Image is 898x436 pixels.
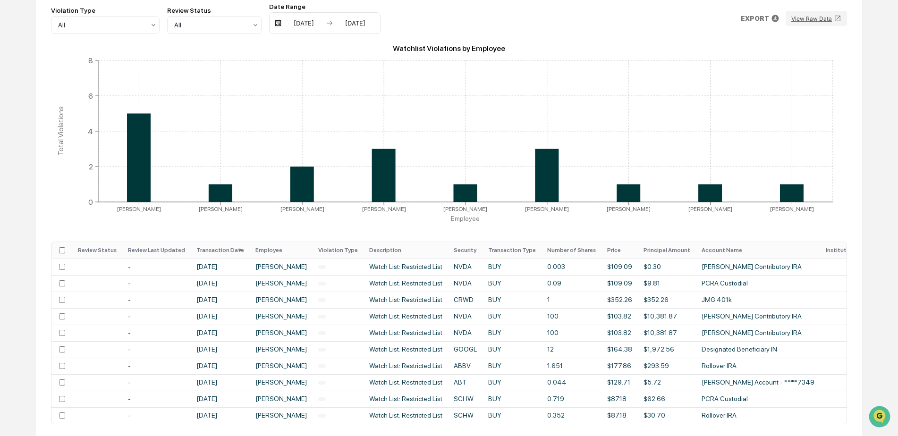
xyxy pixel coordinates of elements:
[443,206,487,212] tspan: [PERSON_NAME]
[364,391,448,407] td: Watch List: Restricted List
[72,242,122,259] th: Review Status
[601,308,638,325] td: $103.82
[638,259,696,275] td: $0.30
[364,308,448,325] td: Watch List: Restricted List
[364,259,448,275] td: Watch List: Restricted List
[638,292,696,308] td: $352.26
[542,374,601,391] td: 0.044
[6,207,63,224] a: 🔎Data Lookup
[29,154,125,161] span: [PERSON_NAME].[PERSON_NAME]
[448,275,483,292] td: NVDA
[448,292,483,308] td: CRWD
[638,341,696,358] td: $1,972.56
[117,206,161,212] tspan: [PERSON_NAME]
[638,407,696,424] td: $30.70
[9,72,26,89] img: 1746055101610-c473b297-6a78-478c-a979-82029cc54cd1
[601,325,638,341] td: $103.82
[191,341,250,358] td: [DATE]
[122,242,191,259] th: Review Last Updated
[483,308,542,325] td: BUY
[601,391,638,407] td: $87.18
[525,206,569,212] tspan: [PERSON_NAME]
[250,341,313,358] td: [PERSON_NAME]
[9,119,25,134] img: Jack Rasmussen
[601,242,638,259] th: Price
[770,206,814,212] tspan: [PERSON_NAME]
[364,358,448,374] td: Watch List: Restricted List
[9,212,17,219] div: 🔎
[542,292,601,308] td: 1
[601,407,638,424] td: $87.18
[284,19,324,27] div: [DATE]
[167,7,262,14] div: Review Status
[250,407,313,424] td: [PERSON_NAME]
[448,391,483,407] td: SCHW
[542,275,601,292] td: 0.09
[601,374,638,391] td: $129.71
[122,391,191,407] td: -
[67,234,114,241] a: Powered byPylon
[9,145,25,160] img: Steve.Lennart
[78,193,117,202] span: Attestations
[601,358,638,374] td: $177.86
[483,391,542,407] td: BUY
[364,275,448,292] td: Watch List: Restricted List
[191,391,250,407] td: [DATE]
[786,11,847,26] a: View Raw Data
[448,374,483,391] td: ABT
[542,391,601,407] td: 0.719
[696,242,820,259] th: Account Name
[269,3,381,10] div: Date Range
[638,308,696,325] td: $10,381.87
[448,259,483,275] td: NVDA
[542,407,601,424] td: 0.352
[56,106,65,156] tspan: Total Violations
[364,242,448,259] th: Description
[820,242,861,259] th: Institution
[741,15,769,22] p: EXPORT
[542,308,601,325] td: 100
[250,259,313,275] td: [PERSON_NAME]
[191,259,250,275] td: [DATE]
[250,275,313,292] td: [PERSON_NAME]
[483,374,542,391] td: BUY
[19,129,26,136] img: 1746055101610-c473b297-6a78-478c-a979-82029cc54cd1
[483,407,542,424] td: BUY
[696,308,820,325] td: [PERSON_NAME] Contributory IRA
[868,405,893,430] iframe: Open customer support
[146,103,172,114] button: See all
[483,341,542,358] td: BUY
[250,308,313,325] td: [PERSON_NAME]
[696,374,820,391] td: [PERSON_NAME] Account - ****7349
[601,292,638,308] td: $352.26
[122,341,191,358] td: -
[9,20,172,35] p: How can we help?
[364,292,448,308] td: Watch List: Restricted List
[280,206,324,212] tspan: [PERSON_NAME]
[191,358,250,374] td: [DATE]
[122,374,191,391] td: -
[483,275,542,292] td: BUY
[483,292,542,308] td: BUY
[696,341,820,358] td: Designated Beneficiary IN
[364,341,448,358] td: Watch List: Restricted List
[68,194,76,201] div: 🗄️
[250,358,313,374] td: [PERSON_NAME]
[601,341,638,358] td: $164.38
[448,242,483,259] th: Security
[122,358,191,374] td: -
[542,259,601,275] td: 0.003
[19,193,61,202] span: Preclearance
[122,407,191,424] td: -
[607,206,651,212] tspan: [PERSON_NAME]
[448,308,483,325] td: NVDA
[483,358,542,374] td: BUY
[88,91,93,100] tspan: 6
[250,374,313,391] td: [PERSON_NAME]
[122,275,191,292] td: -
[313,242,364,259] th: Violation Type
[88,126,93,135] tspan: 4
[638,325,696,341] td: $10,381.87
